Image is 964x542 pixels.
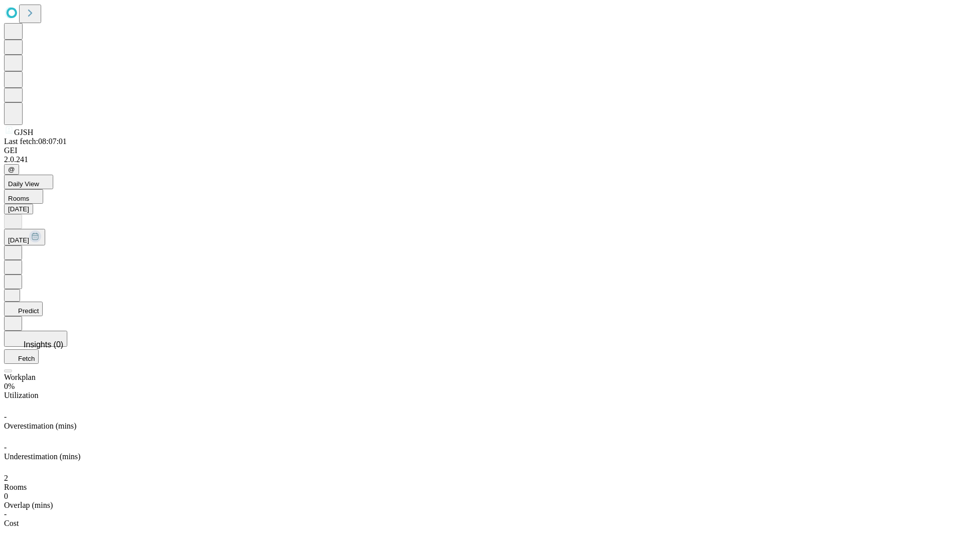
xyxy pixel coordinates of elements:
[4,146,960,155] div: GEI
[4,474,8,482] span: 2
[4,302,43,316] button: Predict
[4,443,7,452] span: -
[4,155,960,164] div: 2.0.241
[4,501,53,509] span: Overlap (mins)
[8,236,29,244] span: [DATE]
[8,195,29,202] span: Rooms
[4,137,67,146] span: Last fetch: 08:07:01
[4,483,27,491] span: Rooms
[4,229,45,245] button: [DATE]
[4,373,36,381] span: Workplan
[24,340,63,349] span: Insights (0)
[14,128,33,137] span: GJSH
[4,452,80,461] span: Underestimation (mins)
[4,175,53,189] button: Daily View
[4,510,7,518] span: -
[4,422,76,430] span: Overestimation (mins)
[4,331,67,347] button: Insights (0)
[4,391,38,399] span: Utilization
[4,382,15,390] span: 0%
[4,413,7,421] span: -
[4,204,33,214] button: [DATE]
[4,492,8,500] span: 0
[4,164,19,175] button: @
[4,519,19,527] span: Cost
[8,166,15,173] span: @
[4,189,43,204] button: Rooms
[4,349,39,364] button: Fetch
[8,180,39,188] span: Daily View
